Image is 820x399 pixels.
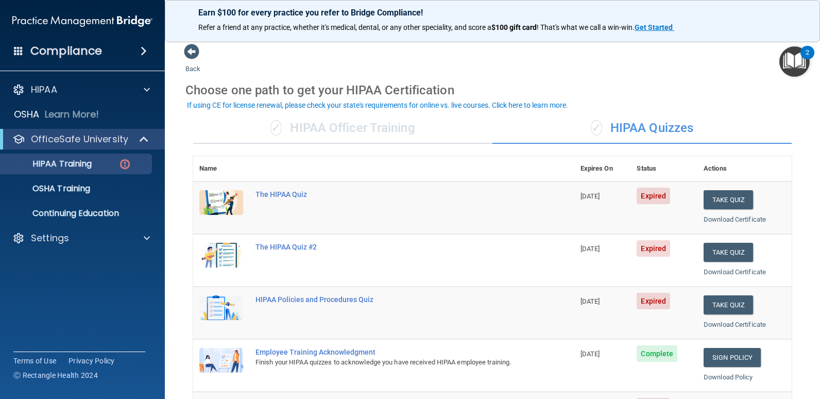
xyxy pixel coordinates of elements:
[704,348,761,367] a: Sign Policy
[637,188,670,204] span: Expired
[255,348,523,356] div: Employee Training Acknowledgment
[591,120,602,136] span: ✓
[187,102,568,109] div: If using CE for license renewal, please check your state's requirements for online vs. live cours...
[12,84,150,96] a: HIPAA
[13,356,56,366] a: Terms of Use
[704,243,753,262] button: Take Quiz
[537,23,635,31] span: ! That's what we call a win-win.
[580,297,600,305] span: [DATE]
[492,113,792,144] div: HIPAA Quizzes
[255,243,523,251] div: The HIPAA Quiz #2
[270,120,282,136] span: ✓
[12,232,150,244] a: Settings
[7,208,147,219] p: Continuing Education
[198,8,787,18] p: Earn $100 for every practice you refer to Bridge Compliance!
[635,23,674,31] a: Get Started
[491,23,537,31] strong: $100 gift card
[697,156,792,181] th: Actions
[118,158,131,171] img: danger-circle.6113f641.png
[637,345,677,362] span: Complete
[704,190,753,209] button: Take Quiz
[7,184,90,194] p: OSHA Training
[69,356,115,366] a: Privacy Policy
[31,133,128,145] p: OfficeSafe University
[637,240,670,257] span: Expired
[704,268,766,276] a: Download Certificate
[704,215,766,223] a: Download Certificate
[779,46,810,77] button: Open Resource Center, 2 new notifications
[580,350,600,358] span: [DATE]
[255,190,523,198] div: The HIPAA Quiz
[704,321,766,328] a: Download Certificate
[574,156,631,181] th: Expires On
[30,44,102,58] h4: Compliance
[12,133,149,145] a: OfficeSafe University
[12,11,152,31] img: PMB logo
[637,293,670,309] span: Expired
[806,53,809,66] div: 2
[255,356,523,369] div: Finish your HIPAA quizzes to acknowledge you have received HIPAA employee training.
[635,23,673,31] strong: Get Started
[198,23,491,31] span: Refer a friend at any practice, whether it's medical, dental, or any other speciality, and score a
[13,370,98,380] span: Ⓒ Rectangle Health 2024
[185,100,570,110] button: If using CE for license renewal, please check your state's requirements for online vs. live cours...
[45,108,99,121] p: Learn More!
[630,156,697,181] th: Status
[580,245,600,253] span: [DATE]
[14,108,40,121] p: OSHA
[7,159,92,169] p: HIPAA Training
[31,84,57,96] p: HIPAA
[704,295,753,314] button: Take Quiz
[193,113,492,144] div: HIPAA Officer Training
[185,53,200,73] a: Back
[704,373,753,381] a: Download Policy
[31,232,69,244] p: Settings
[193,156,249,181] th: Name
[580,192,600,200] span: [DATE]
[255,295,523,304] div: HIPAA Policies and Procedures Quiz
[185,75,799,105] div: Choose one path to get your HIPAA Certification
